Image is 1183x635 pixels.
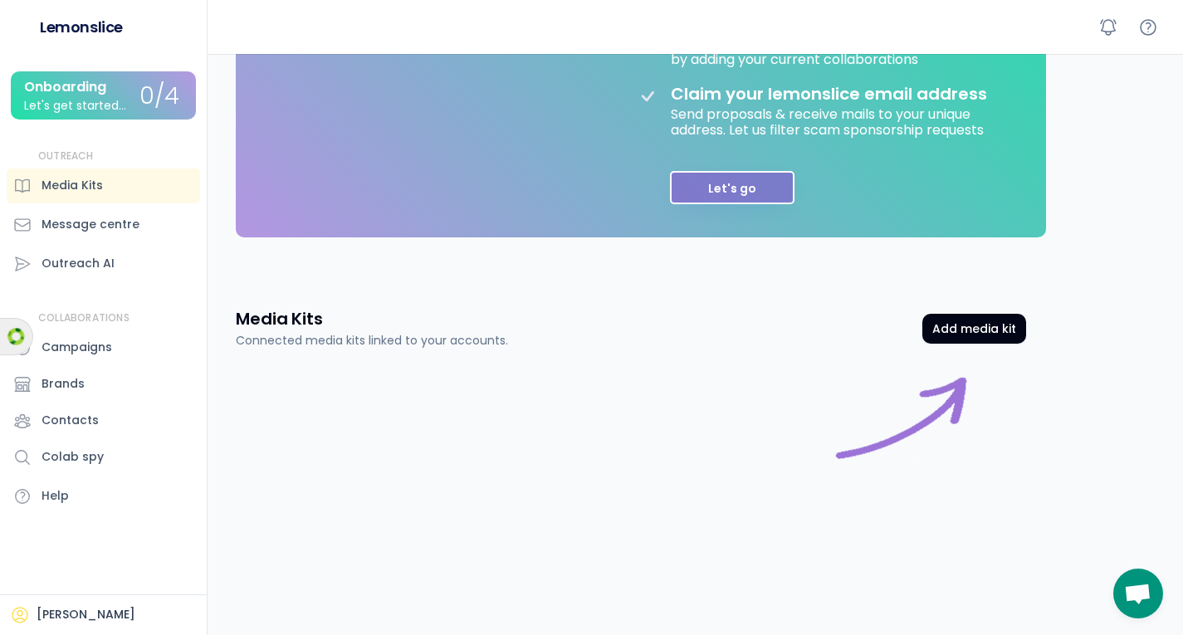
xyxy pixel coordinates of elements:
div: Outreach AI [42,255,115,272]
div: COLLABORATIONS [38,311,130,325]
img: Lemonslice [13,17,33,37]
div: Send proposals & receive mails to your unique address. Let us filter scam sponsorship requests [671,104,1003,138]
h3: Media Kits [236,307,323,330]
div: Onboarding [24,80,106,95]
div: Connected media kits linked to your accounts. [236,332,508,349]
div: Brands [42,375,85,393]
div: Make the most of our creator CRM features by adding your current collaborations [671,32,961,66]
img: connect%20image%20purple.gif [827,369,976,519]
div: Campaigns [42,339,112,356]
div: Media Kits [42,177,103,194]
div: Contacts [42,412,99,429]
div: [PERSON_NAME] [37,607,135,623]
div: Start here [827,369,976,519]
div: Colab spy [42,448,104,466]
div: Help [42,487,69,505]
div: Lemonslice [40,17,123,37]
div: OUTREACH [38,149,94,164]
div: Let's get started... [24,100,126,112]
button: Let's go [670,171,794,204]
div: Claim your lemonslice email address [671,84,987,104]
a: פתח צ'אט [1113,569,1163,618]
div: Message centre [42,216,139,233]
button: Add media kit [922,314,1026,344]
div: 0/4 [139,84,179,110]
